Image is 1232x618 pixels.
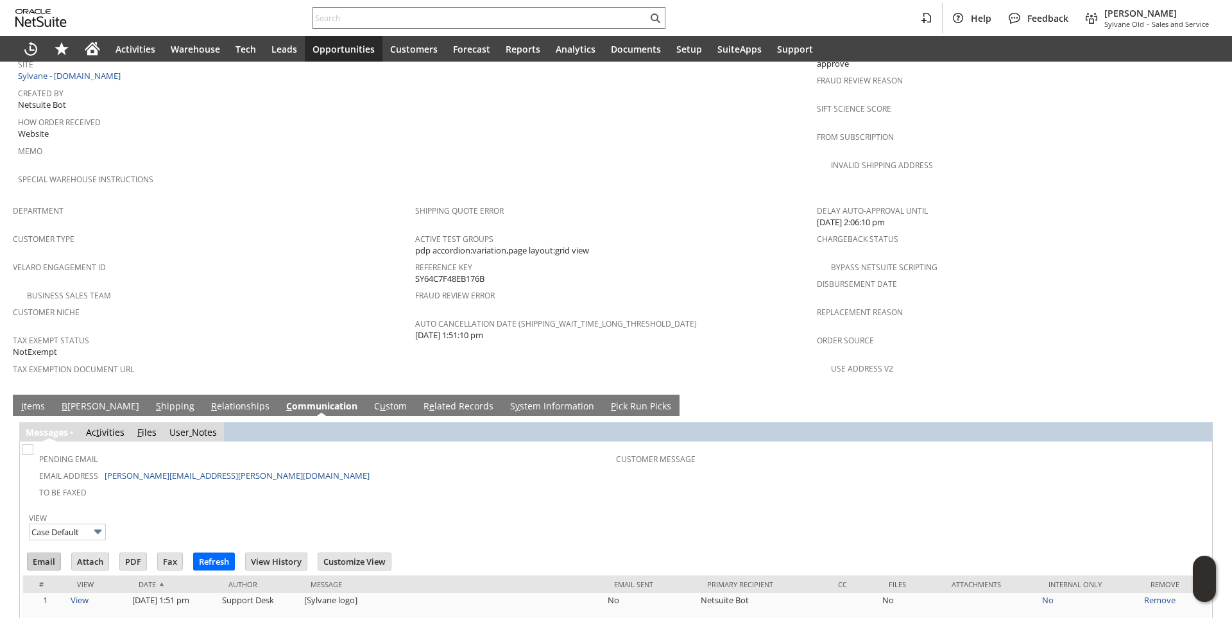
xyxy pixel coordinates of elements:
span: C [286,400,292,412]
a: Unrolled view on [1196,397,1211,413]
div: Remove [1151,579,1199,589]
a: Customer Message [616,454,696,465]
a: Special Warehouse Instructions [18,174,153,185]
a: Sylvane - [DOMAIN_NAME] [18,70,124,82]
svg: logo [15,9,67,27]
span: y [515,400,520,412]
a: Items [18,400,48,414]
a: [PERSON_NAME][EMAIL_ADDRESS][PERSON_NAME][DOMAIN_NAME] [105,470,370,481]
span: Support [777,43,813,55]
input: View History [246,553,307,570]
a: Setup [669,36,710,62]
a: Home [77,36,108,62]
a: B[PERSON_NAME] [58,400,142,414]
input: Customize View [318,553,391,570]
div: Email Sent [614,579,688,589]
svg: Shortcuts [54,41,69,56]
span: Oracle Guided Learning Widget. To move around, please hold and drag [1193,579,1216,603]
span: F [137,426,142,438]
span: Reports [506,43,540,55]
div: # [33,579,58,589]
div: View [77,579,119,589]
span: [DATE] 2:06:10 pm [817,216,885,228]
a: Department [13,205,64,216]
a: Chargeback Status [817,234,898,245]
iframe: Click here to launch Oracle Guided Learning Help Panel [1193,556,1216,602]
div: Author [228,579,291,589]
a: View [29,513,47,524]
a: Email Address [39,470,98,481]
span: [PERSON_NAME] [1104,7,1209,19]
a: Customer Type [13,234,74,245]
a: Auto Cancellation Date (shipping_wait_time_long_threshold_date) [415,318,697,329]
input: Case Default [29,524,106,540]
a: To Be Faxed [39,487,87,498]
a: Reports [498,36,548,62]
input: Attach [72,553,108,570]
span: Activities [116,43,155,55]
a: Site [18,59,33,70]
span: e [429,400,434,412]
div: Attachments [952,579,1029,589]
a: View [71,594,89,606]
a: Support [769,36,821,62]
span: Setup [676,43,702,55]
span: Help [971,12,991,24]
span: approve [817,58,849,70]
a: 1 [43,594,47,606]
span: Forecast [453,43,490,55]
a: Documents [603,36,669,62]
a: Shipping Quote Error [415,205,504,216]
span: Netsuite Bot [18,99,66,111]
span: pdp accordion:variation,page layout:grid view [415,245,589,257]
a: Active Test Groups [415,234,493,245]
a: Use Address V2 [831,363,893,374]
span: Analytics [556,43,595,55]
a: Customers [382,36,445,62]
span: u [380,400,386,412]
input: Fax [158,553,182,570]
span: Feedback [1027,12,1068,24]
a: Order Source [817,335,874,346]
a: Pending Email [39,454,98,465]
span: Documents [611,43,661,55]
div: Shortcuts [46,36,77,62]
a: Pick Run Picks [608,400,674,414]
a: System Information [507,400,597,414]
input: Refresh [194,553,234,570]
span: Sales and Service [1152,19,1209,29]
a: Invalid Shipping Address [831,160,933,171]
a: Tech [228,36,264,62]
a: Shipping [153,400,198,414]
input: Email [28,553,60,570]
a: Analytics [548,36,603,62]
span: Tech [235,43,256,55]
a: Reference Key [415,262,472,273]
img: Unchecked [22,444,33,455]
a: Remove [1144,594,1176,606]
a: Sift Science Score [817,103,891,114]
span: [DATE] 1:51:10 pm [415,329,483,341]
a: Custom [371,400,410,414]
a: SuiteApps [710,36,769,62]
a: Business Sales Team [27,290,111,301]
a: Replacement reason [817,307,903,318]
span: SuiteApps [717,43,762,55]
div: Internal Only [1048,579,1131,589]
span: P [611,400,616,412]
a: Created By [18,88,64,99]
a: Activities [108,36,163,62]
a: Related Records [420,400,497,414]
span: - [1147,19,1149,29]
a: How Order Received [18,117,101,128]
span: Customers [390,43,438,55]
a: UserNotes [169,426,217,438]
a: From Subscription [817,132,894,142]
span: B [62,400,67,412]
a: Fraud Review Error [415,290,495,301]
a: Relationships [208,400,273,414]
img: More Options [90,524,105,539]
a: Communication [283,400,361,414]
div: Message [311,579,595,589]
div: Cc [838,579,869,589]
